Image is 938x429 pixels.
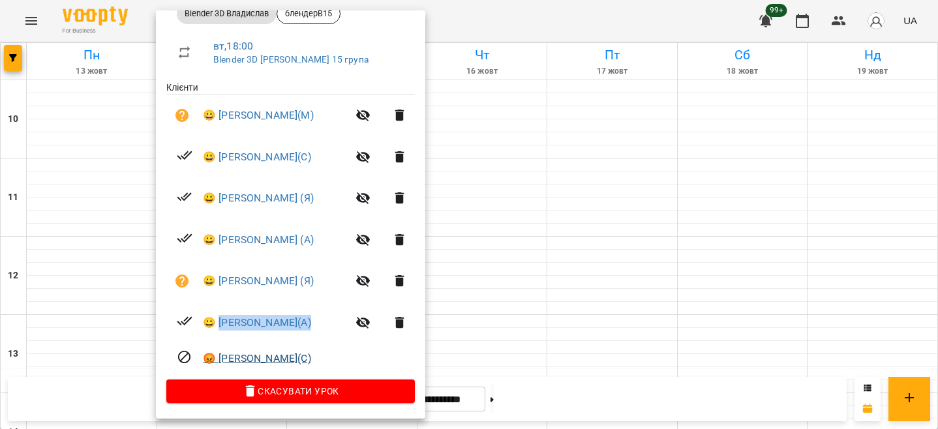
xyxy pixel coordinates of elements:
a: 😀 [PERSON_NAME](М) [203,108,314,123]
a: 😡 [PERSON_NAME](С) [203,351,311,366]
div: блендерВ15 [277,3,340,24]
button: Скасувати Урок [166,379,415,403]
svg: Візит сплачено [177,313,192,329]
svg: Візит скасовано [177,349,192,365]
a: 😀 [PERSON_NAME] (Я) [203,273,314,289]
a: Blender 3D [PERSON_NAME] 15 група [213,54,369,65]
span: Скасувати Урок [177,383,404,399]
a: вт , 18:00 [213,40,253,52]
a: 😀 [PERSON_NAME] (Я) [203,190,314,206]
ul: Клієнти [166,81,415,379]
a: 😀 [PERSON_NAME] (А) [203,232,314,248]
a: 😀 [PERSON_NAME](А) [203,315,311,331]
button: Візит ще не сплачено. Додати оплату? [166,100,198,131]
span: блендерВ15 [277,8,340,20]
span: Blender 3D Владислав [177,8,277,20]
svg: Візит сплачено [177,189,192,205]
a: 😀 [PERSON_NAME](С) [203,149,311,165]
